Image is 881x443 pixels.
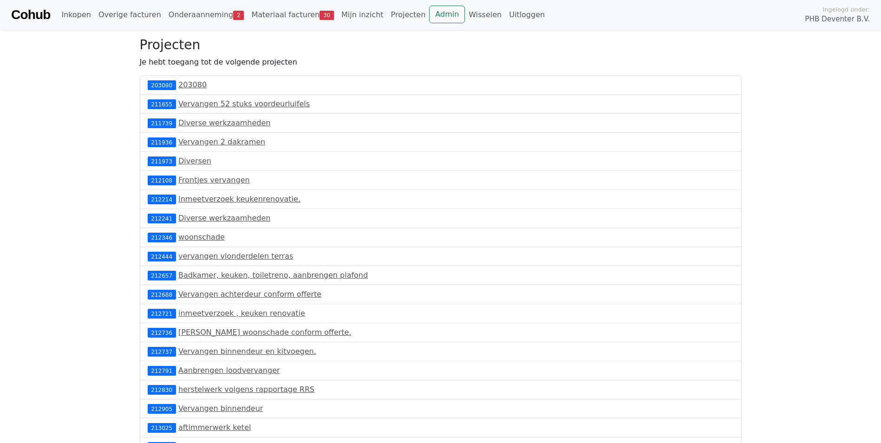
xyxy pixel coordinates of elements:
span: 2 [233,11,244,20]
a: Frontjes vervangen [178,176,250,184]
a: Mijn inzicht [338,6,387,24]
span: Ingelogd onder: [822,5,870,14]
a: Vervangen 52 stuks voordeurluifels [178,99,310,108]
a: Vervangen 2 dakramen [178,137,265,146]
div: 212214 [148,195,176,204]
a: Materiaal facturen30 [248,6,338,24]
div: 212657 [148,271,176,280]
a: Diverse werkzaamheden [178,214,270,222]
div: 212346 [148,233,176,242]
a: [PERSON_NAME] woonschade conform offerte. [178,328,352,337]
div: 212721 [148,309,176,318]
a: Onderaanneming2 [165,6,248,24]
div: 213025 [148,423,176,432]
a: Aanbrengen loodvervanger [178,366,280,375]
a: Diverse werkzaamheden [178,118,270,127]
a: woonschade [178,233,225,241]
div: 212688 [148,290,176,299]
p: Je hebt toegang tot de volgende projecten [140,57,742,68]
div: 212444 [148,252,176,261]
a: Vervangen achterdeur conform offerte [178,290,321,299]
div: 212737 [148,347,176,356]
h3: Projecten [140,37,742,53]
span: PHB Deventer B.V. [805,14,870,25]
a: Uitloggen [505,6,548,24]
a: herstelwerk volgens rapportage RRS [178,385,314,394]
div: 212905 [148,404,176,413]
a: Cohub [11,4,50,26]
a: Inkopen [58,6,94,24]
a: Projecten [387,6,430,24]
div: 212791 [148,366,176,375]
a: Overige facturen [95,6,165,24]
div: 212108 [148,176,176,185]
a: inmeetverzoek , keuken renovatie [178,309,305,318]
a: vervangen vlonderdelen terras [178,252,293,261]
a: Admin [429,6,465,23]
div: 212830 [148,385,176,394]
a: Inmeetverzoek keukenrenovatie. [178,195,300,203]
a: Diversen [178,156,211,165]
div: 212241 [148,214,176,223]
a: aftimmerwerk ketel [178,423,251,432]
a: Vervangen binnendeur [178,404,263,413]
span: 30 [320,11,334,20]
div: 212736 [148,328,176,337]
div: 211655 [148,99,176,109]
div: 211739 [148,118,176,128]
div: 211936 [148,137,176,147]
a: Wisselen [465,6,505,24]
a: Badkamer, keuken, toiletreno, aanbrengen plafond [178,271,368,280]
a: 203080 [178,80,207,89]
div: 211973 [148,156,176,166]
div: 203080 [148,80,176,90]
a: Vervangen binnendeur en kitvoegen. [178,347,316,356]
